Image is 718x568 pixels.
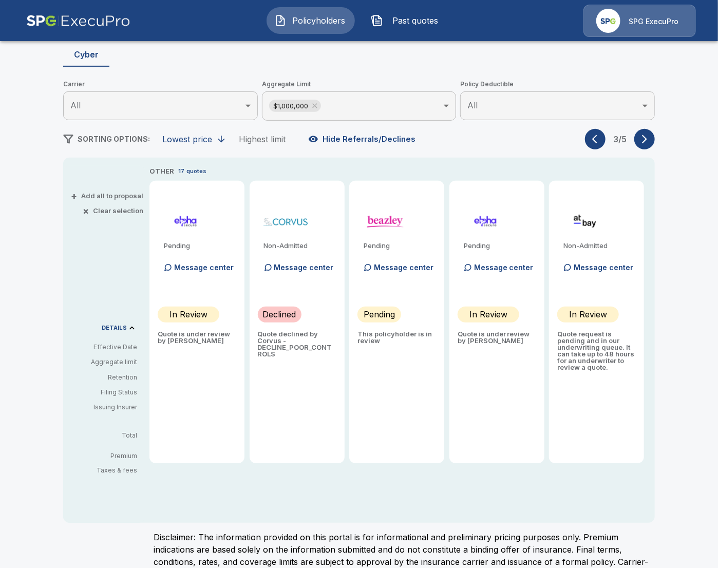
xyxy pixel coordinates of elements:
span: Carrier [63,79,258,89]
p: Filing Status [71,388,137,397]
p: Aggregate limit [71,357,137,367]
span: + [71,193,77,199]
p: 17 [178,167,184,176]
p: Message center [374,262,433,273]
span: Policy Deductible [460,79,655,89]
img: Agency Icon [596,9,620,33]
p: In Review [569,308,607,320]
img: corvuscybersurplus [262,214,310,229]
p: 3 / 5 [610,135,630,143]
button: Past quotes IconPast quotes [363,7,451,34]
p: Message center [574,262,633,273]
button: Policyholders IconPolicyholders [267,7,355,34]
p: Quote declined by Corvus - DECLINE_POOR_CONTROLS [258,331,336,357]
p: Message center [174,262,234,273]
img: elphacyberenhanced [462,214,509,229]
span: Aggregate Limit [262,79,457,89]
p: OTHER [149,166,174,177]
button: Hide Referrals/Declines [306,129,420,149]
button: +Add all to proposal [73,193,143,199]
span: × [83,207,89,214]
p: Premium [71,453,145,459]
p: quotes [186,167,206,176]
img: atbaycybersurplus [561,214,609,229]
p: Taxes & fees [71,467,145,474]
div: Lowest price [162,134,212,144]
img: beazleycyber [362,214,409,229]
p: Pending [464,242,536,249]
button: ×Clear selection [85,207,143,214]
p: This policyholder is in review [357,331,436,344]
p: Pending [364,242,436,249]
p: Pending [164,242,236,249]
p: Total [71,432,145,439]
div: $1,000,000 [269,100,321,112]
p: Declined [263,308,296,320]
button: Cyber [63,42,109,67]
span: $1,000,000 [269,100,313,112]
p: Effective Date [71,343,137,352]
p: Message center [474,262,534,273]
p: In Review [469,308,507,320]
p: Non-Admitted [563,242,636,249]
span: All [467,100,478,110]
p: Quote is under review by [PERSON_NAME] [158,331,236,344]
p: DETAILS [102,325,127,331]
p: SPG ExecuPro [629,16,678,27]
img: Past quotes Icon [371,14,383,27]
img: Policyholders Icon [274,14,287,27]
p: Non-Admitted [264,242,336,249]
p: Retention [71,373,137,382]
p: In Review [169,308,207,320]
p: Quote request is pending and in our underwriting queue. It can take up to 48 hours for an underwr... [557,331,636,371]
p: Issuing Insurer [71,403,137,412]
img: AA Logo [26,5,130,37]
span: Past quotes [387,14,444,27]
a: Agency IconSPG ExecuPro [583,5,696,37]
p: Quote is under review by [PERSON_NAME] [458,331,536,344]
p: Pending [364,308,395,320]
span: Policyholders [291,14,347,27]
span: All [70,100,81,110]
div: Highest limit [239,134,286,144]
img: elphacyberstandard [162,214,210,229]
span: SORTING OPTIONS: [78,135,150,143]
p: Message center [274,262,334,273]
